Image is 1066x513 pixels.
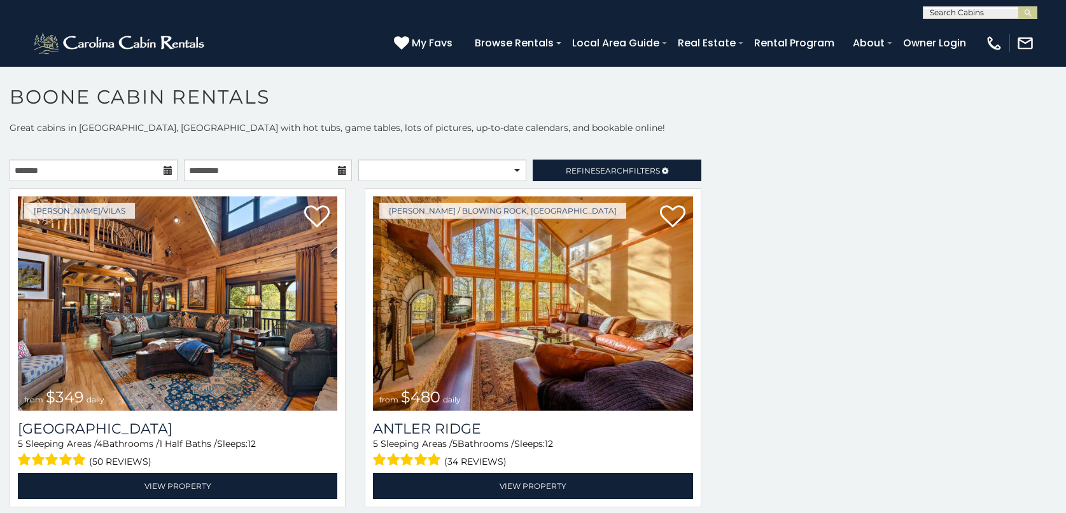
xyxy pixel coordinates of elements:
[18,437,337,470] div: Sleeping Areas / Bathrooms / Sleeps:
[18,420,337,437] h3: Diamond Creek Lodge
[373,420,692,437] a: Antler Ridge
[89,453,151,470] span: (50 reviews)
[545,438,553,449] span: 12
[748,32,841,54] a: Rental Program
[412,35,452,51] span: My Favs
[468,32,560,54] a: Browse Rentals
[18,196,337,411] img: 1714398500_thumbnail.jpeg
[248,438,256,449] span: 12
[373,196,692,411] a: Antler Ridge from $480 daily
[379,395,398,404] span: from
[660,204,685,231] a: Add to favorites
[373,473,692,499] a: View Property
[87,395,104,404] span: daily
[18,473,337,499] a: View Property
[846,32,891,54] a: About
[24,395,43,404] span: from
[533,160,701,181] a: RefineSearchFilters
[443,395,461,404] span: daily
[97,438,102,449] span: 4
[46,388,84,406] span: $349
[566,32,666,54] a: Local Area Guide
[304,204,330,231] a: Add to favorites
[18,438,23,449] span: 5
[373,437,692,470] div: Sleeping Areas / Bathrooms / Sleeps:
[401,388,440,406] span: $480
[596,166,629,175] span: Search
[985,34,1003,52] img: phone-regular-white.png
[452,438,458,449] span: 5
[18,196,337,411] a: from $349 daily
[18,420,337,437] a: [GEOGRAPHIC_DATA]
[671,32,742,54] a: Real Estate
[373,196,692,411] img: Antler Ridge
[379,203,626,219] a: [PERSON_NAME] / Blowing Rock, [GEOGRAPHIC_DATA]
[159,438,217,449] span: 1 Half Baths /
[24,203,135,219] a: [PERSON_NAME]/Vilas
[566,166,660,175] span: Refine Filters
[897,32,972,54] a: Owner Login
[32,31,208,56] img: White-1-2.png
[1016,34,1034,52] img: mail-regular-white.png
[444,453,507,470] span: (34 reviews)
[373,438,378,449] span: 5
[394,35,456,51] a: My Favs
